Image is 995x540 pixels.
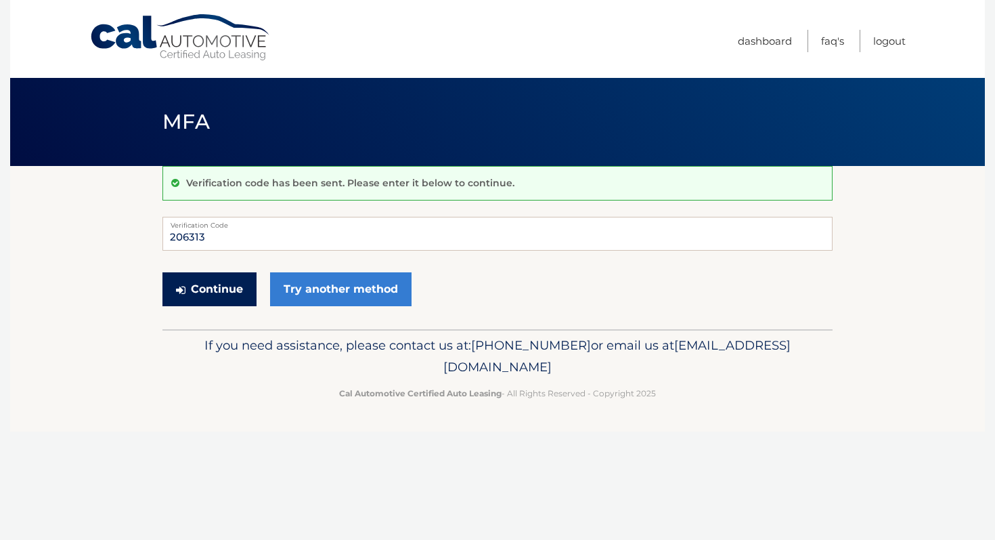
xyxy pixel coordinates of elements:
[270,272,412,306] a: Try another method
[162,272,257,306] button: Continue
[471,337,591,353] span: [PHONE_NUMBER]
[443,337,791,375] span: [EMAIL_ADDRESS][DOMAIN_NAME]
[171,386,824,400] p: - All Rights Reserved - Copyright 2025
[821,30,844,52] a: FAQ's
[171,335,824,378] p: If you need assistance, please contact us at: or email us at
[162,109,210,134] span: MFA
[339,388,502,398] strong: Cal Automotive Certified Auto Leasing
[186,177,514,189] p: Verification code has been sent. Please enter it below to continue.
[162,217,833,251] input: Verification Code
[162,217,833,228] label: Verification Code
[738,30,792,52] a: Dashboard
[873,30,906,52] a: Logout
[89,14,272,62] a: Cal Automotive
